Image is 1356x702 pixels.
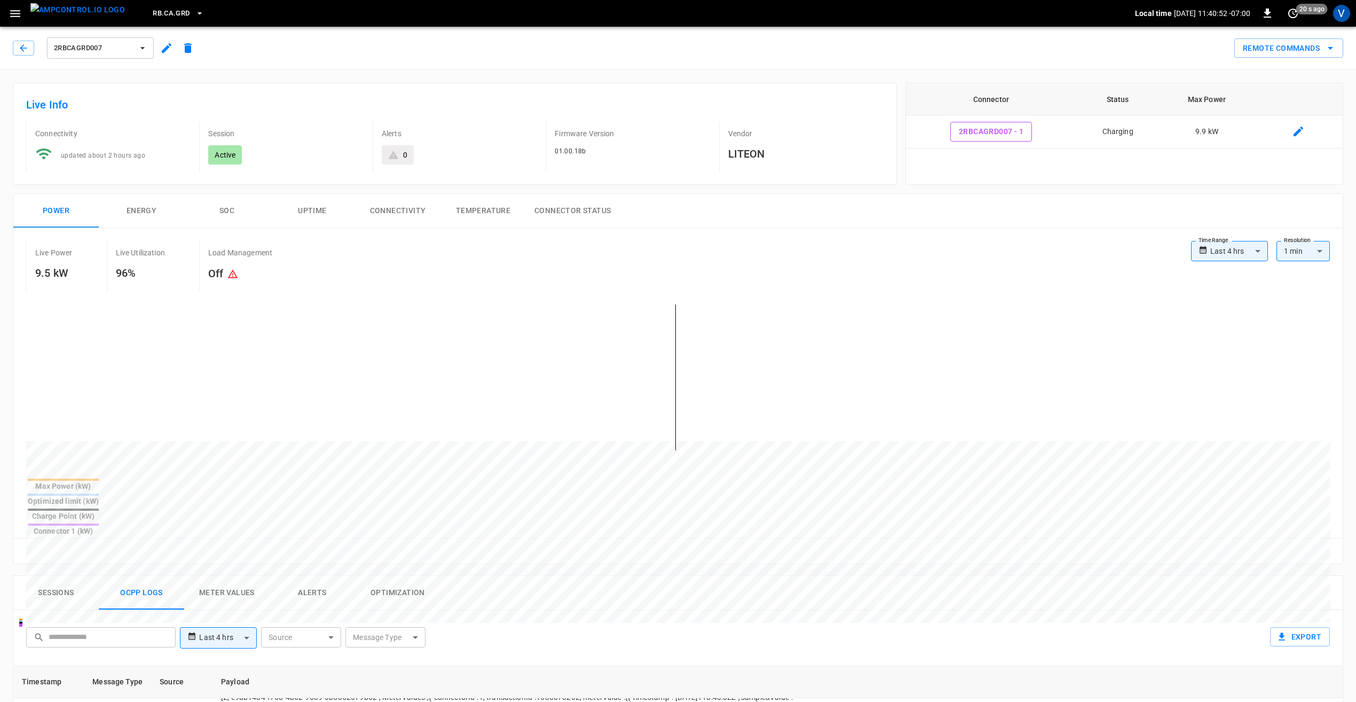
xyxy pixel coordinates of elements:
button: Export [1270,627,1330,647]
span: 2RBCAGRD007 [54,42,133,54]
td: 9.9 kW [1159,115,1254,149]
th: Timestamp [13,666,84,698]
div: Last 4 hrs [199,628,257,648]
th: Payload [212,666,944,698]
button: Connector Status [526,194,619,228]
button: 2RBCAGRD007 [47,37,154,59]
img: ampcontrol.io logo [30,3,125,17]
button: set refresh interval [1284,5,1302,22]
button: Existing capacity schedules won’t take effect because Load Management is turned off. To activate ... [223,264,242,285]
h6: Off [208,264,272,285]
p: Session [208,128,364,139]
p: Connectivity [35,128,191,139]
label: Resolution [1284,236,1311,245]
th: Connector [906,83,1076,115]
th: Source [151,666,212,698]
h6: LITEON [728,145,884,162]
button: Power [13,194,99,228]
button: Ocpp logs [99,576,184,610]
span: RB.CA.GRD [153,7,190,20]
p: Load Management [208,247,272,258]
table: connector table [906,83,1343,149]
th: Status [1076,83,1159,115]
button: Uptime [270,194,355,228]
th: Message Type [84,666,151,698]
span: updated about 2 hours ago [61,152,145,159]
span: 20 s ago [1296,4,1328,14]
div: profile-icon [1333,5,1350,22]
button: Optimization [355,576,440,610]
h6: 96% [116,264,165,282]
p: Live Power [35,247,73,258]
div: remote commands options [1234,38,1343,58]
span: 01.00.18b [555,147,586,155]
button: SOC [184,194,270,228]
button: 2RBCAGRD007 - 1 [950,122,1032,142]
p: [DATE] 11:40:52 -07:00 [1174,8,1250,19]
div: 0 [403,150,407,160]
p: Vendor [728,128,884,139]
p: Alerts [382,128,537,139]
label: Time Range [1199,236,1228,245]
button: Energy [99,194,184,228]
button: RB.CA.GRD [148,3,208,24]
button: Connectivity [355,194,440,228]
h6: Live Info [26,96,884,113]
p: Firmware Version [555,128,710,139]
button: Temperature [440,194,526,228]
div: Last 4 hrs [1210,241,1268,261]
h6: 9.5 kW [35,264,73,282]
th: Max Power [1159,83,1254,115]
button: Meter Values [184,576,270,610]
button: Sessions [13,576,99,610]
td: Charging [1076,115,1159,149]
p: Active [215,150,235,160]
p: Local time [1135,8,1172,19]
button: Remote Commands [1234,38,1343,58]
button: Alerts [270,576,355,610]
div: 1 min [1276,241,1330,261]
p: Live Utilization [116,247,165,258]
